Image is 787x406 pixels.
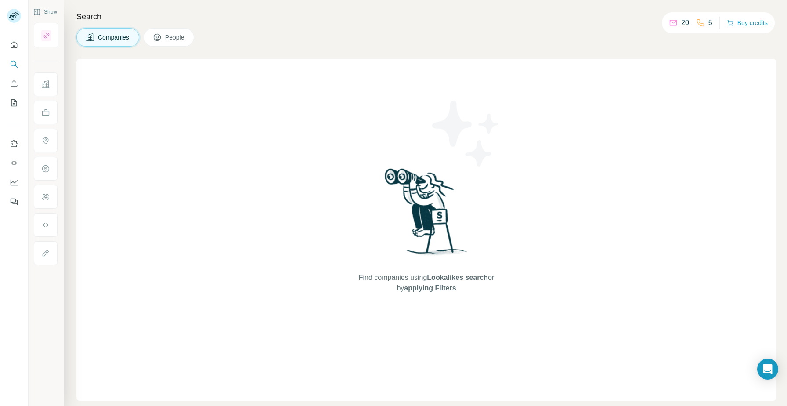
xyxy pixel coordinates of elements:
button: Use Surfe on LinkedIn [7,136,21,152]
span: applying Filters [404,284,456,292]
img: Surfe Illustration - Woman searching with binoculars [381,166,472,264]
button: Search [7,56,21,72]
p: 5 [708,18,712,28]
button: Show [27,5,63,18]
p: 20 [681,18,689,28]
button: Quick start [7,37,21,53]
img: Surfe Illustration - Stars [426,94,505,173]
div: Open Intercom Messenger [757,359,778,380]
button: Buy credits [727,17,768,29]
span: People [165,33,185,42]
button: Feedback [7,194,21,210]
h4: Search [76,11,776,23]
span: Find companies using or by [356,272,497,294]
button: Enrich CSV [7,76,21,91]
button: Use Surfe API [7,155,21,171]
span: Companies [98,33,130,42]
button: Dashboard [7,174,21,190]
button: My lists [7,95,21,111]
span: Lookalikes search [427,274,488,281]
